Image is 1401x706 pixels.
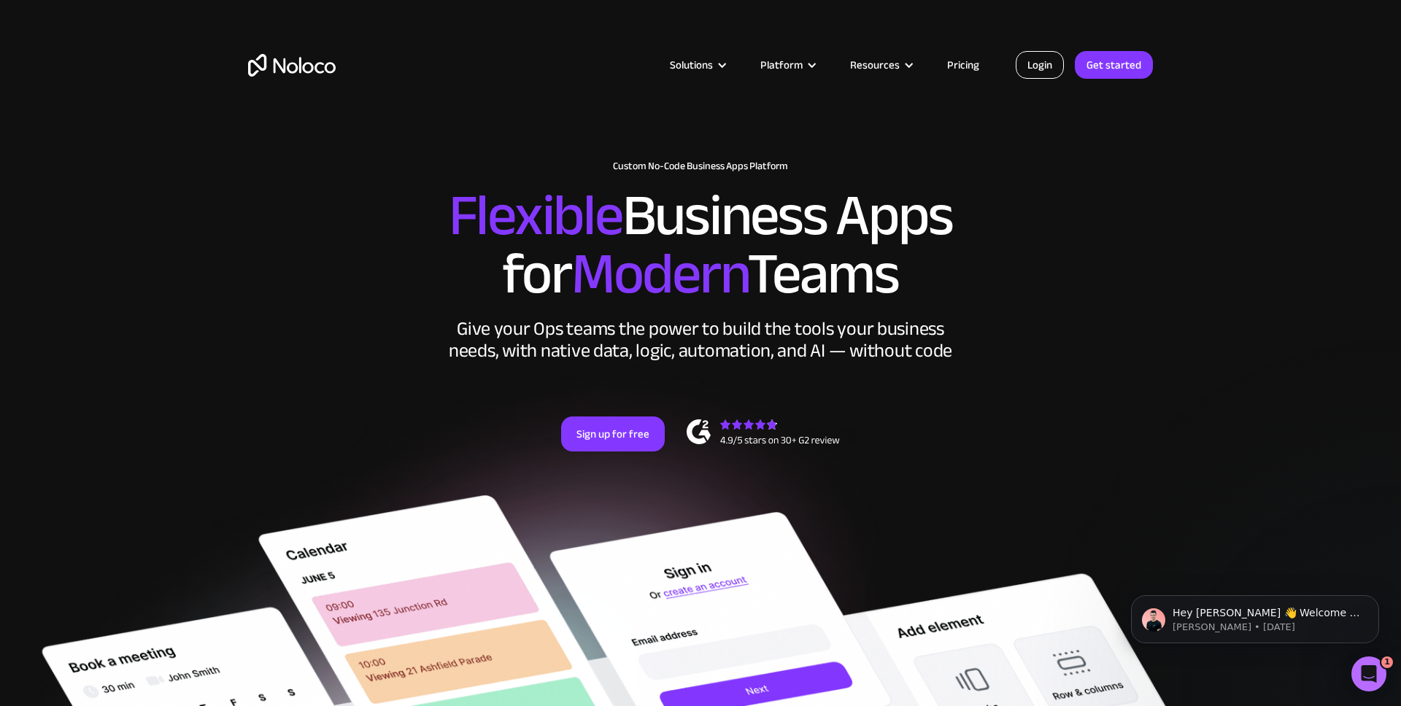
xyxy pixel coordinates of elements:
div: Platform [760,55,803,74]
div: Resources [832,55,929,74]
h2: Business Apps for Teams [248,187,1153,303]
a: Get started [1075,51,1153,79]
span: Flexible [449,161,622,270]
iframe: Intercom notifications message [1109,565,1401,667]
div: Platform [742,55,832,74]
a: Login [1016,51,1064,79]
iframe: Intercom live chat [1351,656,1386,691]
div: Give your Ops teams the power to build the tools your business needs, with native data, logic, au... [445,318,956,362]
div: Solutions [652,55,742,74]
a: Sign up for free [561,416,665,451]
h1: Custom No-Code Business Apps Platform [248,160,1153,172]
a: Pricing [929,55,997,74]
span: 1 [1381,656,1393,668]
div: Resources [850,55,900,74]
a: home [248,54,336,77]
span: Modern [571,220,747,328]
div: Solutions [670,55,713,74]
